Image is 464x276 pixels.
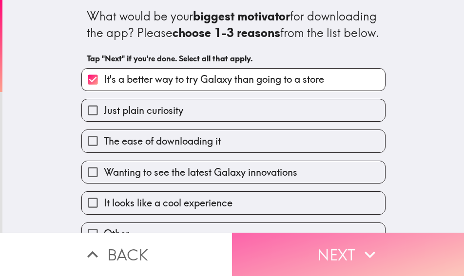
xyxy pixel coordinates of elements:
span: The ease of downloading it [104,134,221,148]
button: It looks like a cool experience [82,192,385,214]
span: Wanting to see the latest Galaxy innovations [104,166,297,179]
span: Just plain curiosity [104,104,183,117]
span: It looks like a cool experience [104,196,232,210]
button: Other [82,223,385,245]
span: Other [104,227,129,240]
button: It's a better way to try Galaxy than going to a store [82,69,385,91]
b: biggest motivator [193,9,290,23]
b: choose 1-3 reasons [173,25,280,40]
span: It's a better way to try Galaxy than going to a store [104,73,324,86]
button: Just plain curiosity [82,99,385,121]
div: What would be your for downloading the app? Please from the list below. [87,8,380,41]
button: Next [232,233,464,276]
button: Wanting to see the latest Galaxy innovations [82,161,385,183]
h6: Tap "Next" if you're done. Select all that apply. [87,53,380,64]
button: The ease of downloading it [82,130,385,152]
